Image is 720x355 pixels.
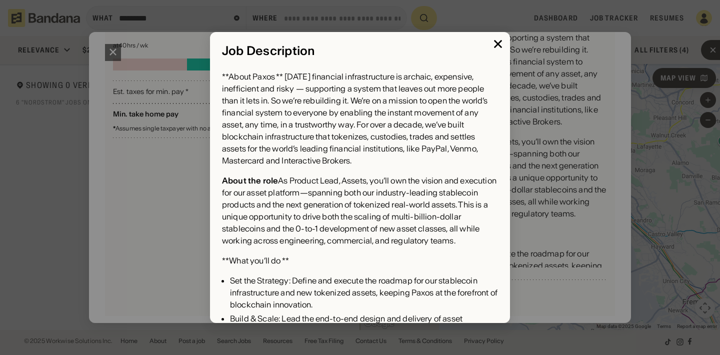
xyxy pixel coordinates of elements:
div: About the role [222,175,278,185]
div: Set the Strategy: Define and execute the roadmap for our stablecoin infrastructure and new tokeni... [230,274,498,310]
div: Job Description [222,44,498,58]
div: Build & Scale: Lead the end-to-end design and delivery of asset orchestration APIs, multi-chain c... [230,312,498,348]
div: **About Paxos ** [DATE] financial infrastructure is archaic, expensive, inefficient and risky — s... [222,70,498,166]
div: As Product Lead, Assets, you’ll own the vision and execution for our asset platform—spanning both... [222,174,498,246]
